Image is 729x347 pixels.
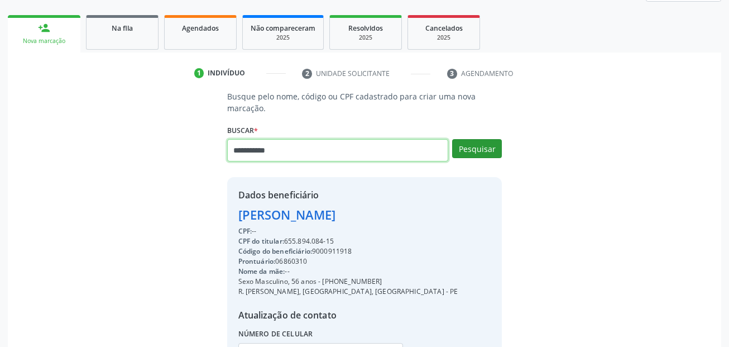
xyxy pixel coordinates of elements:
p: Busque pelo nome, código ou CPF cadastrado para criar uma nova marcação. [227,91,502,114]
span: Não compareceram [251,23,315,33]
div: Atualização de contato [238,308,458,322]
div: person_add [38,22,50,34]
span: Prontuário: [238,256,276,266]
span: Na fila [112,23,133,33]
div: 9000911918 [238,246,458,256]
span: Resolvidos [348,23,383,33]
div: -- [238,226,458,236]
div: Nova marcação [16,37,73,45]
div: 655.894.084-15 [238,236,458,246]
div: -- [238,267,458,277]
div: Sexo Masculino, 56 anos - [PHONE_NUMBER] [238,277,458,287]
div: 2025 [251,34,315,42]
span: Nome da mãe: [238,267,285,276]
span: Código do beneficiário: [238,246,312,256]
label: Buscar [227,122,258,139]
div: 06860310 [238,256,458,267]
div: 2025 [416,34,472,42]
span: Agendados [182,23,219,33]
div: 2025 [338,34,394,42]
span: CPF do titular: [238,236,284,246]
div: Indivíduo [208,68,245,78]
label: Número de celular [238,326,313,343]
div: Dados beneficiário [238,188,458,202]
span: Cancelados [425,23,463,33]
div: R. [PERSON_NAME], [GEOGRAPHIC_DATA], [GEOGRAPHIC_DATA] - PE [238,287,458,297]
button: Pesquisar [452,139,502,158]
span: CPF: [238,226,252,236]
div: [PERSON_NAME] [238,206,458,224]
div: 1 [194,68,204,78]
